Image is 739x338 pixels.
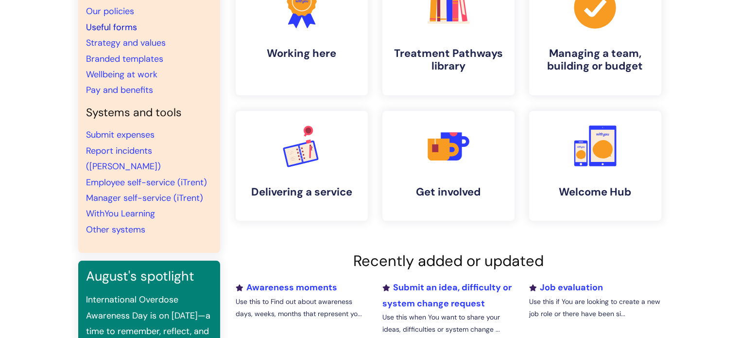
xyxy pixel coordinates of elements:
[236,252,661,270] h2: Recently added or updated
[537,186,653,198] h4: Welcome Hub
[236,282,337,293] a: Awareness moments
[86,208,155,219] a: WithYou Learning
[86,106,212,120] h4: Systems and tools
[537,47,653,73] h4: Managing a team, building or budget
[86,145,161,172] a: Report incidents ([PERSON_NAME])
[86,192,203,204] a: Manager self-service (iTrent)
[390,47,507,73] h4: Treatment Pathways library
[382,311,514,336] p: Use this when You want to share your ideas, difficulties or system change ...
[86,177,207,188] a: Employee self-service (iTrent)
[86,268,212,284] h3: August's spotlight
[86,84,153,96] a: Pay and benefits
[86,5,134,17] a: Our policies
[529,296,661,320] p: Use this if You are looking to create a new job role or there have been si...
[86,69,157,80] a: Wellbeing at work
[529,282,602,293] a: Job evaluation
[236,111,368,221] a: Delivering a service
[243,186,360,198] h4: Delivering a service
[86,224,145,235] a: Other systems
[236,296,368,320] p: Use this to Find out about awareness days, weeks, months that represent yo...
[382,282,511,309] a: Submit an idea, difficulty or system change request
[86,53,163,65] a: Branded templates
[86,37,166,49] a: Strategy and values
[390,186,507,198] h4: Get involved
[529,111,661,221] a: Welcome Hub
[382,111,515,221] a: Get involved
[86,21,137,33] a: Useful forms
[243,47,360,60] h4: Working here
[86,129,155,141] a: Submit expenses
